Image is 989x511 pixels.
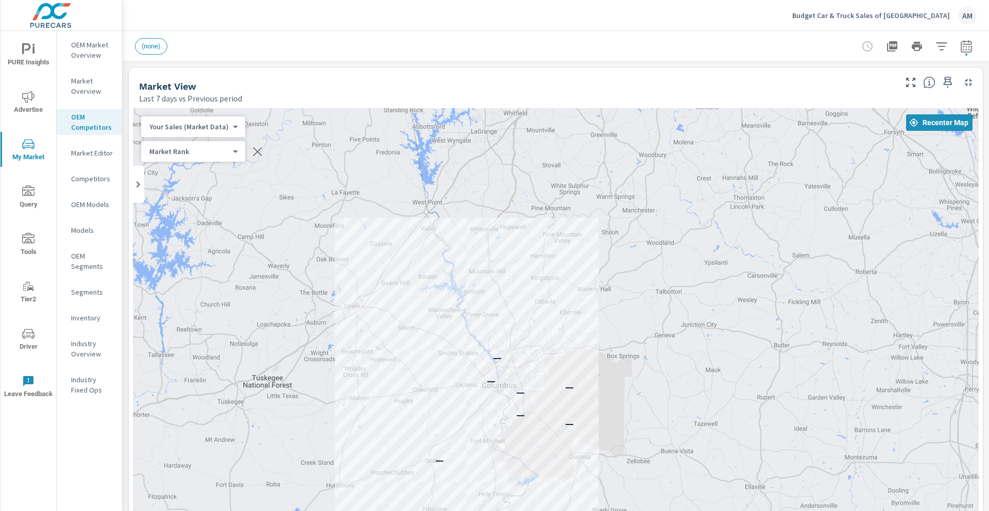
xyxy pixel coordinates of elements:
span: Driver [4,328,53,353]
p: — [565,381,574,393]
div: OEM Market Overview [57,37,122,63]
button: Print Report [907,36,927,57]
button: Recenter Map [906,114,973,131]
p: OEM Competitors [71,112,114,132]
p: — [516,408,525,421]
div: AM [958,6,977,25]
div: Competitors [57,171,122,186]
p: Industry Fixed Ops [71,374,114,395]
span: (none) [135,42,167,50]
div: Your Sales (Market Data) [141,122,237,132]
span: Save this to your personalized report [940,74,956,91]
div: Inventory [57,310,122,326]
p: Market Editor [71,148,114,158]
p: OEM Segments [71,251,114,271]
div: Segments [57,284,122,300]
p: Market Overview [71,76,114,96]
span: Recenter Map [910,118,968,127]
div: Market Overview [57,73,122,99]
p: Segments [71,287,114,297]
span: PURE Insights [4,43,53,69]
button: Select Date Range [956,36,977,57]
p: Your Sales (Market Data) [149,122,229,131]
p: Inventory [71,313,114,323]
div: Industry Overview [57,336,122,362]
div: OEM Models [57,197,122,212]
span: Query [4,185,53,211]
p: — [487,374,496,387]
h5: Market View [139,81,196,92]
span: Tools [4,233,53,258]
div: Industry Fixed Ops [57,372,122,398]
span: My Market [4,138,53,163]
button: Apply Filters [931,36,952,57]
span: Advertise [4,91,53,116]
p: — [565,417,574,430]
button: Make Fullscreen [902,74,919,91]
span: Tier2 [4,280,53,305]
div: Your Sales (Market Data) [141,147,237,157]
p: Market Rank [149,147,229,156]
div: OEM Competitors [57,109,122,135]
button: "Export Report to PDF" [882,36,902,57]
p: Models [71,225,114,235]
button: Minimize Widget [960,74,977,91]
div: nav menu [1,31,56,410]
div: Market Editor [57,145,122,161]
p: Budget Car & Truck Sales of [GEOGRAPHIC_DATA] [792,11,950,20]
div: Models [57,223,122,238]
p: — [435,454,444,466]
div: OEM Segments [57,248,122,274]
p: OEM Market Overview [71,40,114,60]
p: Competitors [71,174,114,184]
p: OEM Models [71,199,114,210]
span: Leave Feedback [4,375,53,400]
span: Find the biggest opportunities in your market for your inventory. Understand by postal code where... [923,76,935,89]
p: Industry Overview [71,338,114,359]
p: Last 7 days vs Previous period [139,92,242,105]
p: — [516,386,525,398]
p: — [493,351,502,364]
